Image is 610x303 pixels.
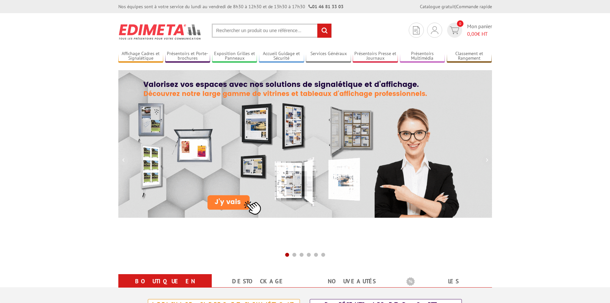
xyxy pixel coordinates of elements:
[467,23,492,38] span: Mon panier
[220,275,297,287] a: Destockage
[406,275,488,289] b: Les promotions
[212,51,257,62] a: Exposition Grilles et Panneaux
[450,27,459,34] img: devis rapide
[406,275,484,299] a: Les promotions
[118,3,344,10] div: Nos équipes sont à votre service du lundi au vendredi de 8h30 à 12h30 et de 13h30 à 17h30
[118,51,164,62] a: Affichage Cadres et Signalétique
[308,4,344,10] strong: 01 46 81 33 03
[400,51,445,62] a: Présentoirs Multimédia
[456,4,492,10] a: Commande rapide
[420,4,455,10] a: Catalogue gratuit
[420,3,492,10] div: |
[457,20,463,27] span: 0
[447,51,492,62] a: Classement et Rangement
[212,24,332,38] input: Rechercher un produit ou une référence...
[445,23,492,38] a: devis rapide 0 Mon panier 0,00€ HT
[313,275,391,287] a: nouveautés
[467,30,477,37] span: 0,00
[165,51,210,62] a: Présentoirs et Porte-brochures
[317,24,331,38] input: rechercher
[126,275,204,299] a: Boutique en ligne
[413,26,420,34] img: devis rapide
[431,26,438,34] img: devis rapide
[353,51,398,62] a: Présentoirs Presse et Journaux
[306,51,351,62] a: Services Généraux
[259,51,304,62] a: Accueil Guidage et Sécurité
[467,30,492,38] span: € HT
[118,20,202,44] img: Présentoir, panneau, stand - Edimeta - PLV, affichage, mobilier bureau, entreprise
